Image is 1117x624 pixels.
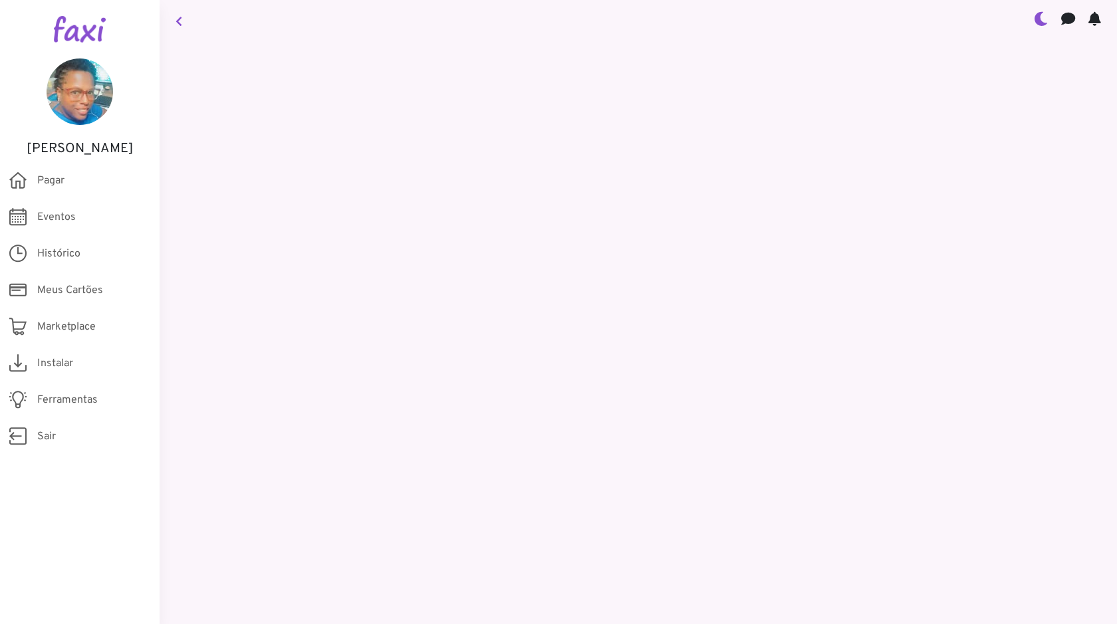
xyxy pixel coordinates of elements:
span: Meus Cartões [37,282,103,298]
span: Histórico [37,246,80,262]
span: Pagar [37,173,64,189]
span: Sair [37,429,56,445]
span: Eventos [37,209,76,225]
span: Marketplace [37,319,96,335]
span: Instalar [37,356,73,371]
h5: [PERSON_NAME] [20,141,140,157]
span: Ferramentas [37,392,98,408]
